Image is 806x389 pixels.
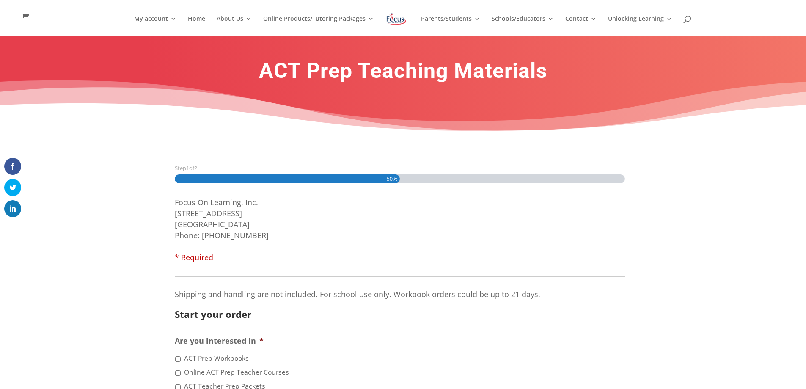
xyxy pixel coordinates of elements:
[175,62,632,83] h1: ACT Prep Teaching Materials
[421,16,480,36] a: Parents/Students
[492,16,554,36] a: Schools/Educators
[608,16,672,36] a: Unlocking Learning
[175,289,625,300] p: Shipping and handling are not included. For school use only. Workbook orders could be up to 21 days.
[175,310,618,320] h2: Start your order
[188,16,205,36] a: Home
[175,252,213,262] span: * Required
[186,164,189,172] span: 1
[184,353,249,364] label: ACT Prep Workbooks
[175,336,264,346] label: Are you interested in
[175,166,632,171] h3: Step of
[217,16,252,36] a: About Us
[134,16,176,36] a: My account
[175,197,632,263] li: Focus On Learning, Inc. [STREET_ADDRESS] [GEOGRAPHIC_DATA] Phone: [PHONE_NUMBER]
[194,164,197,172] span: 2
[565,16,597,36] a: Contact
[263,16,374,36] a: Online Products/Tutoring Packages
[386,174,397,183] span: 50%
[385,11,407,27] img: Focus on Learning
[184,367,289,378] label: Online ACT Prep Teacher Courses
